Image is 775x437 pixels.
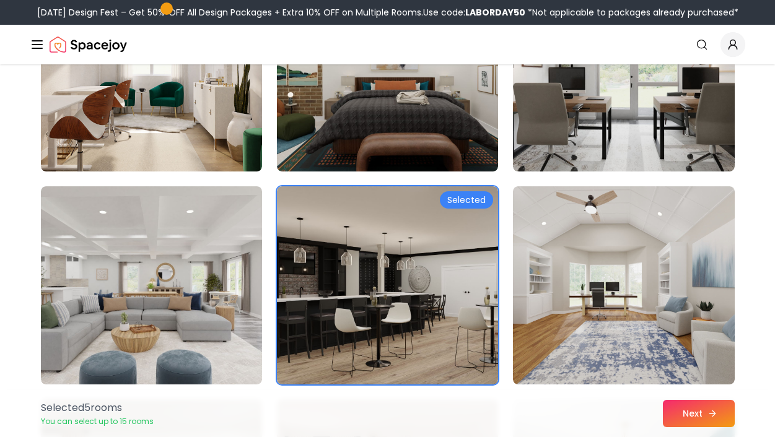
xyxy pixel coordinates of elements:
[41,186,262,384] img: Room room-94
[41,400,154,415] p: Selected 5 room s
[465,6,525,19] b: LABORDAY50
[50,32,127,57] img: Spacejoy Logo
[37,6,738,19] div: [DATE] Design Fest – Get 50% OFF All Design Packages + Extra 10% OFF on Multiple Rooms.
[30,25,745,64] nav: Global
[277,186,498,384] img: Room room-95
[423,6,525,19] span: Use code:
[440,191,493,209] div: Selected
[41,417,154,426] p: You can select up to 15 rooms
[50,32,127,57] a: Spacejoy
[513,186,734,384] img: Room room-96
[525,6,738,19] span: *Not applicable to packages already purchased*
[663,400,735,427] button: Next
